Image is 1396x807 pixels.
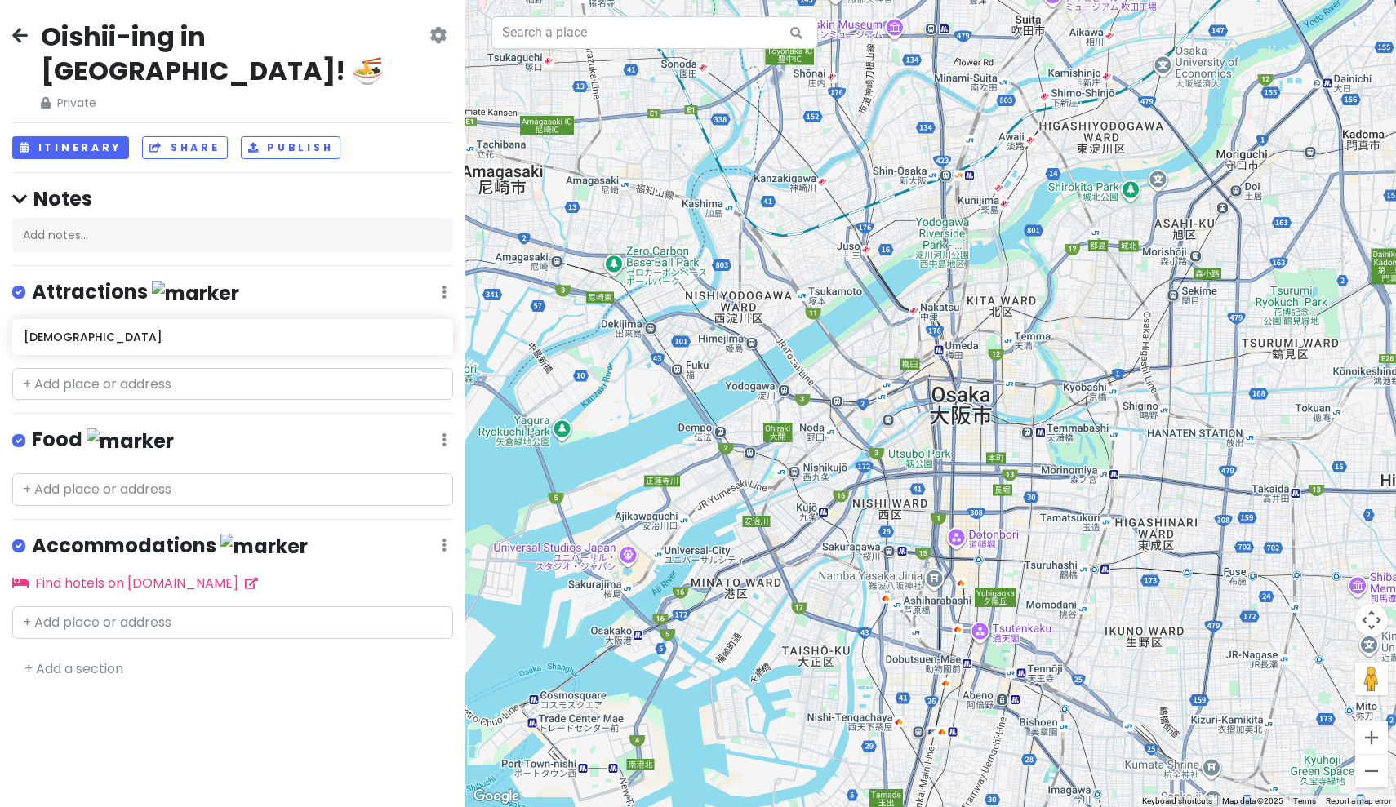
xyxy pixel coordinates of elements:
button: Publish [241,136,341,160]
h4: Attractions [32,279,239,306]
button: Drag Pegman onto the map to open Street View [1355,663,1388,695]
input: + Add place or address [12,368,453,401]
a: Find hotels on [DOMAIN_NAME] [12,574,258,592]
span: Map data ©2025 [1222,796,1283,805]
input: + Add place or address [12,606,453,639]
button: Itinerary [12,136,129,160]
button: Share [142,136,227,160]
a: Open this area in Google Maps (opens a new window) [469,786,523,807]
a: Report a map error [1326,796,1391,805]
input: + Add place or address [12,473,453,506]
button: Keyboard shortcuts [1142,796,1212,807]
h4: Accommodations [32,533,308,560]
a: + Add a section [24,659,123,678]
span: Private [41,94,426,112]
h4: Food [32,427,174,454]
button: Zoom in [1355,721,1388,754]
img: marker [87,428,174,454]
h4: Notes [12,186,453,211]
h6: [DEMOGRAPHIC_DATA] [24,330,441,344]
button: Map camera controls [1355,604,1388,636]
h2: Oishii-ing in [GEOGRAPHIC_DATA]! 🍜 [41,20,426,87]
div: Add notes... [12,218,453,252]
button: Zoom out [1355,755,1388,787]
a: Terms (opens in new tab) [1293,796,1316,805]
input: Search a place [491,16,818,49]
img: Google [469,786,523,807]
img: marker [152,281,239,306]
img: marker [220,534,308,559]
